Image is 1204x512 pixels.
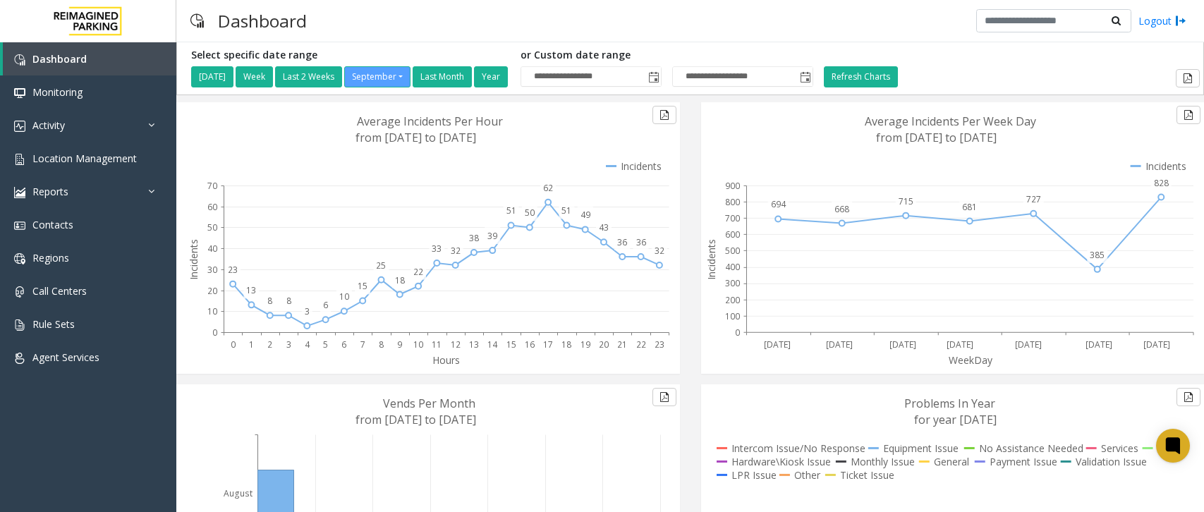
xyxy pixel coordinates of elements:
text: 18 [395,274,405,286]
text: 43 [599,221,609,233]
text: 500 [725,245,740,257]
img: pageIcon [190,4,204,38]
text: 8 [379,339,384,351]
text: August [224,487,253,499]
span: Call Centers [32,284,87,298]
text: Vends Per Month [383,396,475,411]
text: 19 [580,339,590,351]
a: Logout [1138,13,1186,28]
button: Week [236,66,273,87]
text: 15 [358,280,367,292]
text: 3 [305,305,310,317]
text: 1 [249,339,254,351]
text: 900 [725,180,740,192]
span: Monitoring [32,85,83,99]
img: 'icon' [14,121,25,132]
text: 10 [413,339,423,351]
text: 60 [207,201,217,213]
text: 8 [286,295,291,307]
button: Export to pdf [1176,106,1200,124]
text: Hours [432,353,460,367]
text: 727 [1026,193,1041,205]
text: 40 [207,243,217,255]
button: Last 2 Weeks [275,66,342,87]
text: 5 [323,339,328,351]
img: 'icon' [14,154,25,165]
text: [DATE] [1143,339,1170,351]
text: 800 [725,196,740,208]
img: 'icon' [14,253,25,264]
text: 39 [487,230,497,242]
text: 7 [360,339,365,351]
span: Location Management [32,152,137,165]
text: 20 [207,285,217,297]
img: 'icon' [14,87,25,99]
text: 400 [725,262,740,274]
text: 8 [267,295,272,307]
span: Toggle popup [645,67,661,87]
span: Rule Sets [32,317,75,331]
text: 70 [207,180,217,192]
text: 0 [735,327,740,339]
button: [DATE] [191,66,233,87]
text: 62 [543,182,553,194]
text: Incidents [187,239,200,280]
text: 200 [725,294,740,306]
span: Activity [32,118,65,132]
text: 14 [487,339,498,351]
text: 49 [580,209,590,221]
text: 22 [636,339,646,351]
button: Export to pdf [652,106,676,124]
text: 11 [432,339,442,351]
span: Contacts [32,218,73,231]
text: 715 [898,195,913,207]
text: 0 [212,327,217,339]
text: 36 [617,236,627,248]
text: 700 [725,212,740,224]
text: [DATE] [889,339,916,351]
text: 50 [525,207,535,219]
text: 385 [1090,249,1105,261]
text: 100 [725,310,740,322]
text: 3 [286,339,291,351]
text: 25 [376,260,386,272]
text: 20 [599,339,609,351]
text: [DATE] [826,339,853,351]
text: Problems In Year [904,396,995,411]
text: 32 [451,245,461,257]
text: 668 [834,203,849,215]
text: 33 [432,243,442,255]
text: for year [DATE] [914,412,997,427]
button: Year [474,66,508,87]
button: Export to pdf [1176,69,1200,87]
text: 300 [725,278,740,290]
text: 30 [207,264,217,276]
text: 600 [725,228,740,240]
img: 'icon' [14,220,25,231]
text: 50 [207,221,217,233]
text: Average Incidents Per Week Day [865,114,1036,129]
text: [DATE] [1086,339,1112,351]
text: 10 [207,305,217,317]
text: WeekDay [949,353,993,367]
text: 32 [655,245,664,257]
button: September [344,66,411,87]
text: 13 [469,339,479,351]
text: [DATE] [763,339,790,351]
text: 0 [231,339,236,351]
text: from [DATE] to [DATE] [355,130,476,145]
text: 12 [451,339,461,351]
text: 6 [341,339,346,351]
text: from [DATE] to [DATE] [876,130,997,145]
text: 21 [617,339,627,351]
text: 681 [962,201,977,213]
img: 'icon' [14,187,25,198]
span: Regions [32,251,69,264]
button: Export to pdf [1176,388,1200,406]
text: 51 [506,205,516,217]
text: 694 [770,199,786,211]
img: 'icon' [14,54,25,66]
text: 22 [413,266,423,278]
span: Dashboard [32,52,87,66]
a: Dashboard [3,42,176,75]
